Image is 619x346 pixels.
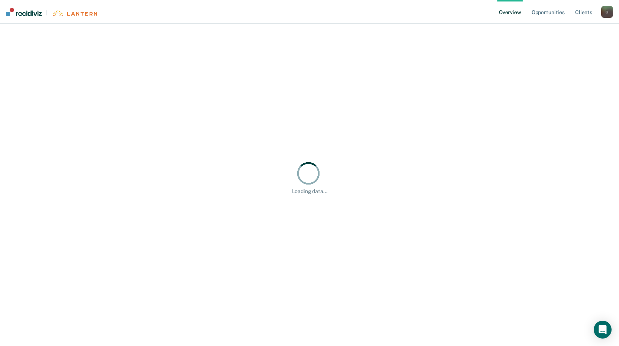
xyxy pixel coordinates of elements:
div: Loading data... [292,188,327,195]
a: | [6,8,97,16]
img: Recidiviz [6,8,42,16]
div: Open Intercom Messenger [594,321,612,339]
button: G [601,6,613,18]
span: | [42,10,52,16]
img: Lantern [52,10,97,16]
